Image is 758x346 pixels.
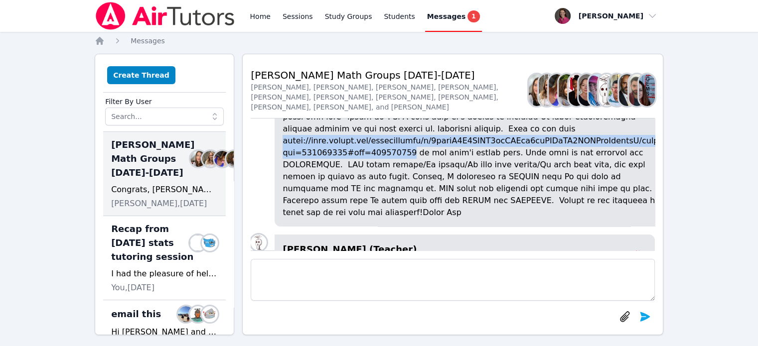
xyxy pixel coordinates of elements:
span: [PERSON_NAME], [DATE] [111,198,207,210]
div: I had the pleasure of helping [PERSON_NAME] review for his statistics exam [DATE]. At first, [PER... [111,268,218,280]
img: Morgan Wyse [178,306,194,322]
span: Messages [131,37,165,45]
span: [PERSON_NAME] Math Groups [DATE]-[DATE] [111,138,194,180]
img: Johnicia Haynes [569,74,585,106]
img: Megan Nepshinsky [589,74,605,106]
a: Messages [131,36,165,46]
img: Bernard Estephan [619,74,635,106]
span: You, [DATE] [111,282,154,294]
input: Search... [105,108,224,125]
img: Sarah Benzinger [190,151,206,167]
img: Levi Williams [202,235,218,251]
img: Air Tutors [95,2,236,30]
span: email this [111,307,161,321]
img: Diana Carle [226,151,242,167]
img: Don Wyse [202,306,218,322]
img: Diaa Walweel [629,74,645,106]
span: Messages [427,11,465,21]
img: Sandra Davis [539,74,555,106]
div: Recap from [DATE] stats tutoring sessionCarrie WilliamsLevi WilliamsI had the pleasure of helping... [103,216,226,300]
span: Recap from [DATE] stats tutoring session [111,222,194,264]
img: Madison Wyse [190,306,206,322]
span: 1 [467,10,479,22]
img: Carrie Williams [190,235,206,251]
img: Joyce Law [599,74,614,106]
img: Alexis Asiama [214,151,230,167]
label: Filter By User [105,93,224,108]
button: Create Thread [107,66,175,84]
div: Hi [PERSON_NAME] and [PERSON_NAME]! It was a was joy to get to work with you both this evening. Y... [111,326,218,338]
h4: [PERSON_NAME] (Teacher) [283,242,634,256]
img: Michelle Dalton [579,74,595,106]
img: Leah Hoff [639,74,655,106]
img: Diana Carle [559,74,575,106]
div: [PERSON_NAME], [PERSON_NAME], [PERSON_NAME], [PERSON_NAME], [PERSON_NAME], [PERSON_NAME], [PERSON... [251,82,528,112]
img: Joyce Law [251,234,267,250]
nav: Breadcrumb [95,36,663,46]
img: Sarah Benzinger [529,74,545,106]
img: Jorge Calderon [608,74,624,106]
img: Sandra Davis [202,151,218,167]
h2: [PERSON_NAME] Math Groups [DATE]-[DATE] [251,68,528,82]
img: Alexis Asiama [549,74,565,106]
div: [PERSON_NAME] Math Groups [DATE]-[DATE]Sarah BenzingerSandra DavisAlexis AsiamaDiana CarleJohnici... [103,132,226,216]
div: Congrats, [PERSON_NAME], on the proficiency score! Excited to be back working with your students.... [111,184,218,196]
